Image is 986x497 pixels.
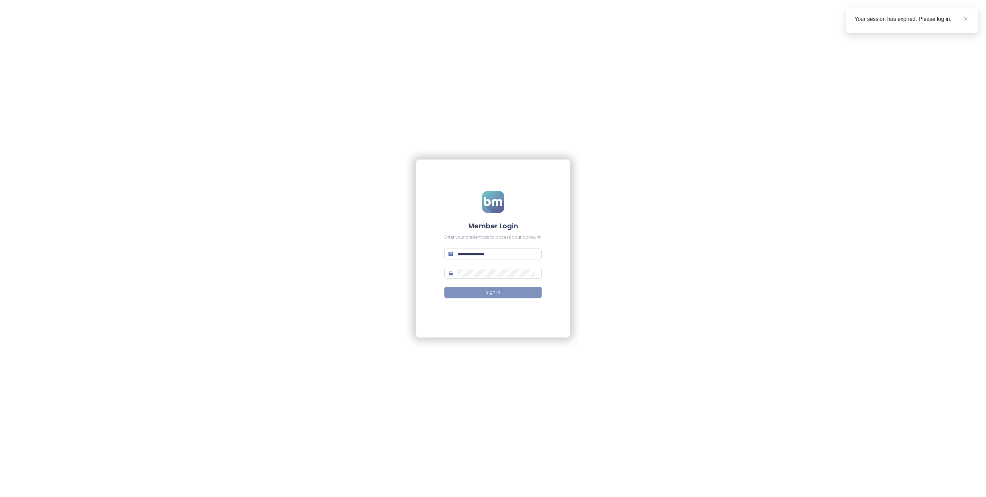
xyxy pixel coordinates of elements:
img: logo [482,191,504,213]
div: Your session has expired. Please log in. [855,15,970,23]
span: lock [448,271,453,276]
span: mail [448,252,453,256]
span: close [963,16,968,21]
button: Sign In [444,287,542,298]
div: Enter your credentials to access your account. [444,234,542,241]
h4: Member Login [444,221,542,231]
span: Sign In [486,289,500,296]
